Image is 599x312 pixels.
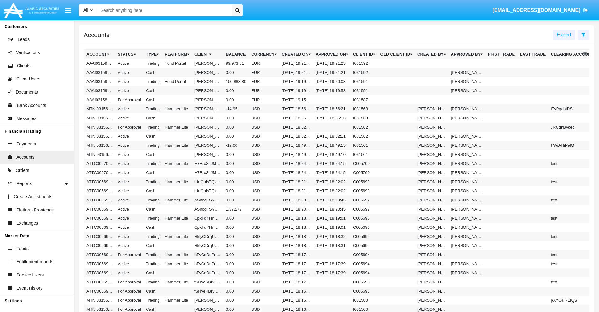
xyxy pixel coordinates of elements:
[249,132,279,141] td: USD
[485,50,517,59] th: First Trade
[223,195,249,205] td: 0.00
[84,68,115,77] td: AAAI031592AC1
[115,259,144,268] td: Active
[351,177,378,186] td: C005699
[279,250,313,259] td: [DATE] 18:17:59
[143,50,162,59] th: Type
[313,232,351,241] td: [DATE] 18:18:32
[351,250,378,259] td: C005694
[223,123,249,132] td: 0.00
[249,223,279,232] td: USD
[115,195,144,205] td: Active
[84,86,115,95] td: AAAI031591AC1
[115,59,144,68] td: Active
[249,241,279,250] td: USD
[448,150,485,159] td: [PERSON_NAME]
[313,50,351,59] th: Approved On
[279,223,313,232] td: [DATE] 18:18:51
[448,68,485,77] td: [PERSON_NAME]
[313,77,351,86] td: [DATE] 19:20:03
[115,95,144,104] td: For Approval
[192,141,223,150] td: [PERSON_NAME]
[192,123,223,132] td: [PERSON_NAME]
[313,168,351,177] td: [DATE] 18:24:15
[313,177,351,186] td: [DATE] 18:22:02
[313,68,351,77] td: [DATE] 19:21:21
[143,132,162,141] td: Cash
[313,223,351,232] td: [DATE] 18:19:01
[84,186,115,195] td: ATTC005699AC1
[192,223,223,232] td: CpkTdYHnZLaSCpo
[84,104,115,113] td: MTNI031563A1
[16,141,36,147] span: Payments
[192,259,223,268] td: hTvCoDtiPnLJEda
[162,232,192,241] td: Hammer Lite
[351,59,378,68] td: I031592
[313,195,351,205] td: [DATE] 18:20:45
[84,132,115,141] td: MTNI031562AC1
[84,223,115,232] td: ATTC005696AC1
[223,223,249,232] td: 0.00
[115,205,144,214] td: Active
[351,104,378,113] td: I031563
[279,241,313,250] td: [DATE] 18:18:11
[223,141,249,150] td: -12.00
[17,63,31,69] span: Clients
[448,104,485,113] td: [PERSON_NAME]
[115,241,144,250] td: Active
[279,168,313,177] td: [DATE] 18:24:05
[351,77,378,86] td: I031591
[415,141,448,150] td: [PERSON_NAME]
[16,259,53,265] span: Entitlement reports
[14,194,52,200] span: Create Adjustments
[16,285,42,292] span: Event History
[192,132,223,141] td: [PERSON_NAME]
[351,241,378,250] td: C005695
[16,89,38,96] span: Documents
[143,68,162,77] td: Cash
[415,50,448,59] th: Created By
[249,195,279,205] td: USD
[143,77,162,86] td: Trading
[313,214,351,223] td: [DATE] 18:19:01
[16,272,44,278] span: Service Users
[313,59,351,68] td: [DATE] 19:21:23
[223,259,249,268] td: 0.00
[448,223,485,232] td: [PERSON_NAME]
[249,177,279,186] td: USD
[415,168,448,177] td: [PERSON_NAME]
[115,77,144,86] td: Active
[249,259,279,268] td: USD
[143,223,162,232] td: Cash
[249,232,279,241] td: USD
[279,186,313,195] td: [DATE] 18:21:52
[279,132,313,141] td: [DATE] 18:52:06
[17,102,46,109] span: Bank Accounts
[249,86,279,95] td: EUR
[279,177,313,186] td: [DATE] 18:21:52
[143,214,162,223] td: Trading
[84,250,115,259] td: ATTC005694A2
[115,123,144,132] td: For Approval
[249,141,279,150] td: USD
[192,113,223,123] td: [PERSON_NAME]
[448,159,485,168] td: [PERSON_NAME]
[84,95,115,104] td: AAAI031587AC1
[192,186,223,195] td: iUnQuisTQkVEnLe
[143,177,162,186] td: Trading
[279,159,313,168] td: [DATE] 18:24:06
[279,50,313,59] th: Created On
[448,241,485,250] td: [PERSON_NAME]
[143,141,162,150] td: Trading
[143,232,162,241] td: Trading
[143,186,162,195] td: Cash
[415,159,448,168] td: [PERSON_NAME]
[192,159,223,168] td: H7RrcSl JMuN4LD
[192,232,223,241] td: RklyCDrqUFFXUrR
[162,214,192,223] td: Hammer Lite
[448,132,485,141] td: [PERSON_NAME]
[279,205,313,214] td: [DATE] 18:20:35
[415,195,448,205] td: [PERSON_NAME]
[16,207,54,213] span: Platform Frontends
[448,214,485,223] td: [PERSON_NAME]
